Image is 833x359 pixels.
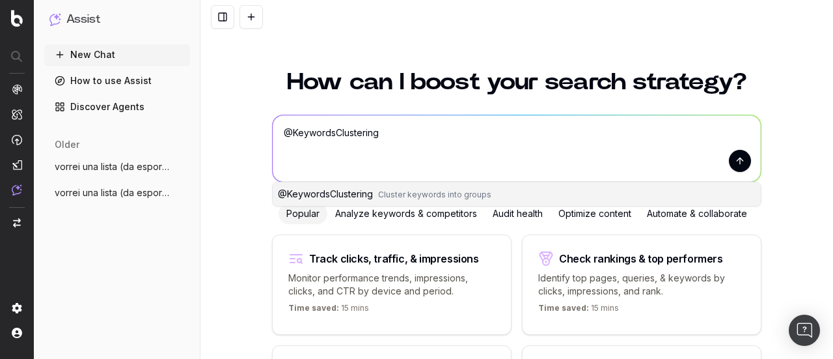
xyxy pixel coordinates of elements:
[279,203,327,224] div: Popular
[12,84,22,94] img: Analytics
[49,10,185,29] button: Assist
[278,188,373,199] span: @ KeywordsClustering
[272,70,761,94] h1: How can I boost your search strategy?
[11,10,23,27] img: Botify logo
[12,160,22,170] img: Studio
[327,203,485,224] div: Analyze keywords & competitors
[538,272,745,298] p: Identify top pages, queries, & keywords by clicks, impressions, and rank.
[273,115,761,182] textarea: @KeywordsClustering
[12,303,22,313] img: Setting
[12,328,22,338] img: My account
[12,134,22,145] img: Activation
[309,253,479,264] div: Track clicks, traffic, & impressions
[13,218,21,227] img: Switch project
[44,44,190,65] button: New Chat
[485,203,551,224] div: Audit health
[12,109,22,120] img: Intelligence
[789,315,820,346] div: Open Intercom Messenger
[273,182,761,206] button: @KeywordsClusteringCluster keywords into groups
[55,186,169,199] span: vorrei una lista (da esportare) delle UR
[55,160,169,173] span: vorrei una lista (da esportare) delle UR
[44,182,190,203] button: vorrei una lista (da esportare) delle UR
[288,303,339,313] span: Time saved:
[288,272,495,298] p: Monitor performance trends, impressions, clicks, and CTR by device and period.
[44,70,190,91] a: How to use Assist
[538,303,619,319] p: 15 mins
[44,156,190,177] button: vorrei una lista (da esportare) delle UR
[49,13,61,25] img: Assist
[378,190,491,199] span: Cluster keywords into groups
[288,303,369,319] p: 15 mins
[55,138,79,151] span: older
[44,96,190,117] a: Discover Agents
[559,253,723,264] div: Check rankings & top performers
[66,10,100,29] h1: Assist
[551,203,639,224] div: Optimize content
[538,303,589,313] span: Time saved:
[12,184,22,195] img: Assist
[639,203,755,224] div: Automate & collaborate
